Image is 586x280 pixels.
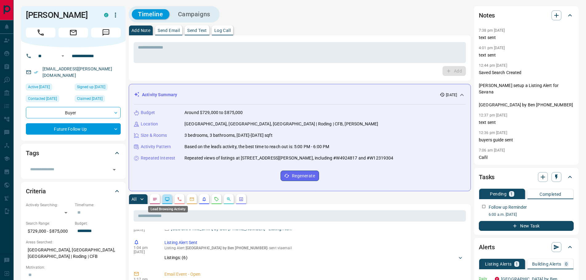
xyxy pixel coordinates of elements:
p: 3 bedrooms, 3 bathrooms, [DATE]-[DATE] sqft [184,132,273,139]
p: Actively Searching: [26,202,72,208]
div: Thu Jan 04 2018 [75,84,121,92]
p: Activity Summary [142,92,177,98]
p: Areas Searched: [26,239,121,245]
p: Completed [540,192,561,196]
p: Budget [141,109,155,116]
span: Message [91,28,121,37]
svg: Listing Alerts [202,197,207,202]
div: Listings: (6) [164,252,463,263]
p: Motivation: [26,265,121,270]
button: Open [59,52,67,60]
p: Size & Rooms [141,132,167,139]
p: 12:44 pm [DATE] [479,63,507,68]
h2: Notes [479,10,495,20]
p: 12:37 pm [DATE] [479,113,507,117]
p: 1 [515,262,518,266]
button: Timeline [132,9,169,19]
p: 4:01 pm [DATE] [479,46,505,50]
p: Saved Search Created [PERSON_NAME] setup a Listing Alert for Savana [GEOGRAPHIC_DATA] by Ben [PHO... [479,69,574,108]
p: Budget: [75,221,121,226]
p: Cañl [479,154,574,161]
p: Repeated views of listings at [STREET_ADDRESS][PERSON_NAME], including #W4924817 and #W12319304 [184,155,393,161]
p: 7:38 pm [DATE] [479,28,505,33]
p: Listing Alert : - sent via email [164,246,463,250]
div: Sun Aug 17 2025 [75,95,121,104]
h2: Alerts [479,242,495,252]
p: [GEOGRAPHIC_DATA], [GEOGRAPHIC_DATA], [GEOGRAPHIC_DATA] | Roding | CFB, [PERSON_NAME] [184,121,378,127]
h2: Tasks [479,172,495,182]
p: [DATE] [134,228,155,232]
p: Timeframe: [75,202,121,208]
p: [DATE] [134,250,155,254]
svg: Email Verified [34,70,38,74]
p: text sent [479,52,574,58]
span: Claimed [DATE] [77,96,103,102]
div: Thu Aug 21 2025 [26,84,72,92]
button: New Task [479,221,574,231]
div: Tasks [479,170,574,184]
p: All [131,197,136,201]
p: Activity Pattern [141,144,171,150]
p: Based on the lead's activity, the best time to reach out is: 5:00 PM - 6:00 PM [184,144,329,150]
span: [GEOGRAPHIC_DATA] by Ben [PHONE_NUMBER] [186,246,267,250]
p: Location [141,121,158,127]
div: Buyer [26,107,121,118]
p: Listing Alerts [485,262,512,266]
span: Active [DATE] [28,84,50,90]
div: condos.ca [104,13,108,17]
p: Pending [490,192,507,196]
h2: Tags [26,148,39,158]
div: Sun Aug 17 2025 [26,95,72,104]
svg: Opportunities [226,197,231,202]
div: Lead Browsing Activity [148,206,188,212]
div: Criteria [26,184,121,199]
p: $729,000 - $875,000 [26,226,72,236]
svg: Agent Actions [239,197,244,202]
p: text sent [479,34,574,41]
p: Add Note [131,28,150,33]
p: [DATE] [446,92,457,98]
svg: Notes [152,197,157,202]
p: Listing Alert Sent [164,239,463,246]
div: Tags [26,146,121,160]
h1: [PERSON_NAME] [26,10,95,20]
svg: Calls [177,197,182,202]
div: Activity Summary[DATE] [134,89,466,101]
span: Contacted [DATE] [28,96,57,102]
div: Alerts [479,240,574,254]
p: 12:36 pm [DATE] [479,131,507,135]
p: Send Text [187,28,207,33]
a: [EMAIL_ADDRESS][PERSON_NAME][DOMAIN_NAME] [42,66,112,78]
p: Log Call [214,28,231,33]
p: 1:04 pm [134,246,155,250]
span: Signed up [DATE] [77,84,105,90]
svg: Requests [214,197,219,202]
p: 1 [510,192,513,196]
p: [GEOGRAPHIC_DATA], [GEOGRAPHIC_DATA], [GEOGRAPHIC_DATA] | Roding | CFB [26,245,121,262]
span: Call [26,28,55,37]
p: Email Event - Open [164,271,463,278]
p: 6:00 a.m. [DATE] [489,212,574,217]
svg: Lead Browsing Activity [165,197,170,202]
p: Search Range: [26,221,72,226]
button: Campaigns [172,9,216,19]
p: 7:06 am [DATE] [479,148,505,152]
button: Open [110,165,119,174]
h2: Criteria [26,186,46,196]
p: Repeated Interest [141,155,175,161]
div: Notes [479,8,574,23]
button: Regenerate [281,171,319,181]
svg: Emails [189,197,194,202]
p: Send Email [158,28,180,33]
p: text sent [479,119,574,126]
p: 0 [565,262,568,266]
p: Follow up Reminder [489,204,527,211]
p: Around $729,000 to $875,000 [184,109,243,116]
div: Future Follow Up [26,123,121,135]
p: Listings: ( 6 ) [164,254,188,261]
p: buyers guide sent [479,137,574,143]
p: Building Alerts [532,262,561,266]
span: Email [59,28,88,37]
